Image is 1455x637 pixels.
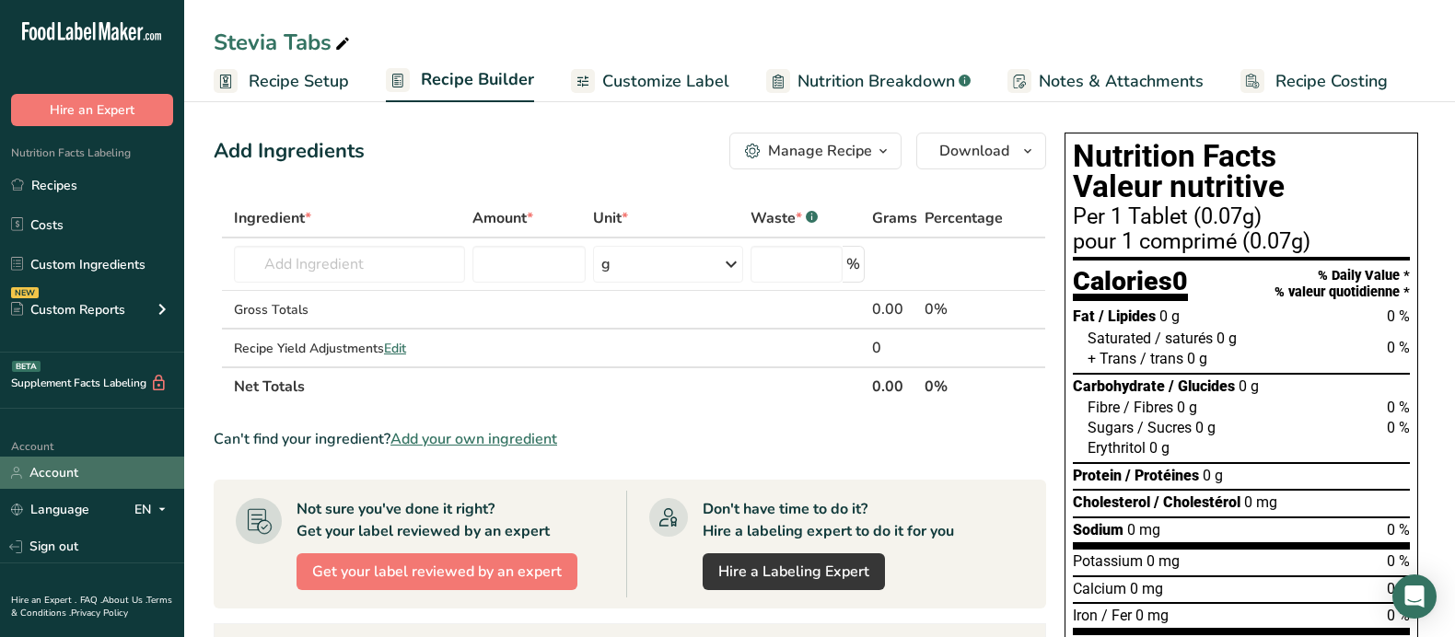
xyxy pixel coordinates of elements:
[925,298,1003,320] div: 0%
[1154,493,1240,511] span: / Cholestérol
[921,366,1007,405] th: 0%
[11,493,89,526] a: Language
[916,133,1046,169] button: Download
[1275,268,1410,300] div: % Daily Value * % valeur quotidienne *
[234,300,465,319] div: Gross Totals
[1088,439,1146,457] span: Erythritol
[234,246,465,283] input: Add Ingredient
[939,140,1009,162] span: Download
[421,67,534,92] span: Recipe Builder
[1088,330,1151,347] span: Saturated
[1073,206,1410,228] div: Per 1 Tablet (0.07g)
[872,337,917,359] div: 0
[1387,552,1410,570] span: 0 %
[1125,467,1199,484] span: / Protéines
[1123,399,1173,416] span: / Fibres
[703,498,954,542] div: Don't have time to do it? Hire a labeling expert to do it for you
[1387,307,1410,325] span: 0 %
[729,133,902,169] button: Manage Recipe
[1216,330,1237,347] span: 0 g
[214,428,1046,450] div: Can't find your ingredient?
[1387,521,1410,539] span: 0 %
[1195,419,1216,436] span: 0 g
[472,207,533,229] span: Amount
[571,61,729,102] a: Customize Label
[214,136,365,167] div: Add Ingredients
[1137,419,1192,436] span: / Sucres
[1088,350,1136,367] span: + Trans
[1073,607,1098,624] span: Iron
[1073,141,1410,203] h1: Nutrition Facts Valeur nutritive
[11,94,173,126] button: Hire an Expert
[1244,493,1277,511] span: 0 mg
[797,69,955,94] span: Nutrition Breakdown
[71,607,128,620] a: Privacy Policy
[1073,467,1122,484] span: Protein
[12,361,41,372] div: BETA
[1073,580,1126,597] span: Calcium
[1073,377,1165,395] span: Carbohydrate
[1073,231,1410,253] div: pour 1 comprimé (0.07g)
[1387,580,1410,597] span: 0 %
[1073,552,1143,570] span: Potassium
[751,207,818,229] div: Waste
[11,594,76,607] a: Hire an Expert .
[249,69,349,94] span: Recipe Setup
[1203,467,1223,484] span: 0 g
[1187,350,1207,367] span: 0 g
[386,59,534,103] a: Recipe Builder
[703,553,885,590] a: Hire a Labeling Expert
[1039,69,1204,94] span: Notes & Attachments
[1159,307,1180,325] span: 0 g
[1140,350,1183,367] span: / trans
[872,207,917,229] span: Grams
[1088,419,1134,436] span: Sugars
[1088,399,1120,416] span: Fibre
[234,339,465,358] div: Recipe Yield Adjustments
[1101,607,1132,624] span: / Fer
[297,498,550,542] div: Not sure you've done it right? Get your label reviewed by an expert
[234,207,311,229] span: Ingredient
[1073,493,1150,511] span: Cholesterol
[1387,607,1410,624] span: 0 %
[297,553,577,590] button: Get your label reviewed by an expert
[1073,521,1123,539] span: Sodium
[214,26,354,59] div: Stevia Tabs
[134,499,173,521] div: EN
[1130,580,1163,597] span: 0 mg
[214,61,349,102] a: Recipe Setup
[868,366,921,405] th: 0.00
[1135,607,1169,624] span: 0 mg
[1073,307,1095,325] span: Fat
[1127,521,1160,539] span: 0 mg
[312,561,562,583] span: Get your label reviewed by an expert
[102,594,146,607] a: About Us .
[1099,307,1156,325] span: / Lipides
[1177,399,1197,416] span: 0 g
[1172,265,1188,296] span: 0
[766,61,971,102] a: Nutrition Breakdown
[1387,339,1410,356] span: 0 %
[1275,69,1388,94] span: Recipe Costing
[80,594,102,607] a: FAQ .
[925,207,1003,229] span: Percentage
[593,207,628,229] span: Unit
[1169,377,1235,395] span: / Glucides
[11,287,39,298] div: NEW
[1239,377,1259,395] span: 0 g
[1073,268,1188,302] div: Calories
[1240,61,1388,102] a: Recipe Costing
[11,594,172,620] a: Terms & Conditions .
[601,253,611,275] div: g
[384,340,406,357] span: Edit
[230,366,868,405] th: Net Totals
[602,69,729,94] span: Customize Label
[1147,552,1180,570] span: 0 mg
[1149,439,1170,457] span: 0 g
[1392,574,1437,619] div: Open Intercom Messenger
[1007,61,1204,102] a: Notes & Attachments
[390,428,557,450] span: Add your own ingredient
[11,300,125,319] div: Custom Reports
[1155,330,1213,347] span: / saturés
[768,140,872,162] div: Manage Recipe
